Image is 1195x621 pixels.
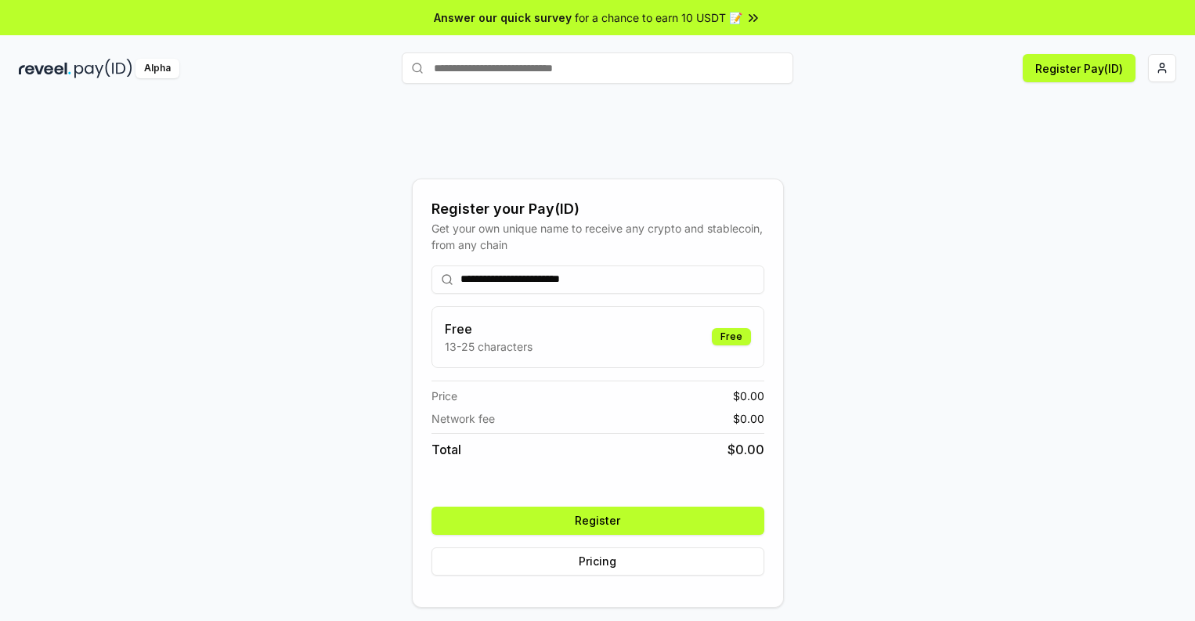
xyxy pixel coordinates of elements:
[431,507,764,535] button: Register
[575,9,742,26] span: for a chance to earn 10 USDT 📝
[19,59,71,78] img: reveel_dark
[445,320,533,338] h3: Free
[431,220,764,253] div: Get your own unique name to receive any crypto and stablecoin, from any chain
[431,388,457,404] span: Price
[445,338,533,355] p: 13-25 characters
[431,410,495,427] span: Network fee
[733,410,764,427] span: $ 0.00
[431,440,461,459] span: Total
[727,440,764,459] span: $ 0.00
[431,547,764,576] button: Pricing
[74,59,132,78] img: pay_id
[1023,54,1135,82] button: Register Pay(ID)
[431,198,764,220] div: Register your Pay(ID)
[712,328,751,345] div: Free
[733,388,764,404] span: $ 0.00
[434,9,572,26] span: Answer our quick survey
[135,59,179,78] div: Alpha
